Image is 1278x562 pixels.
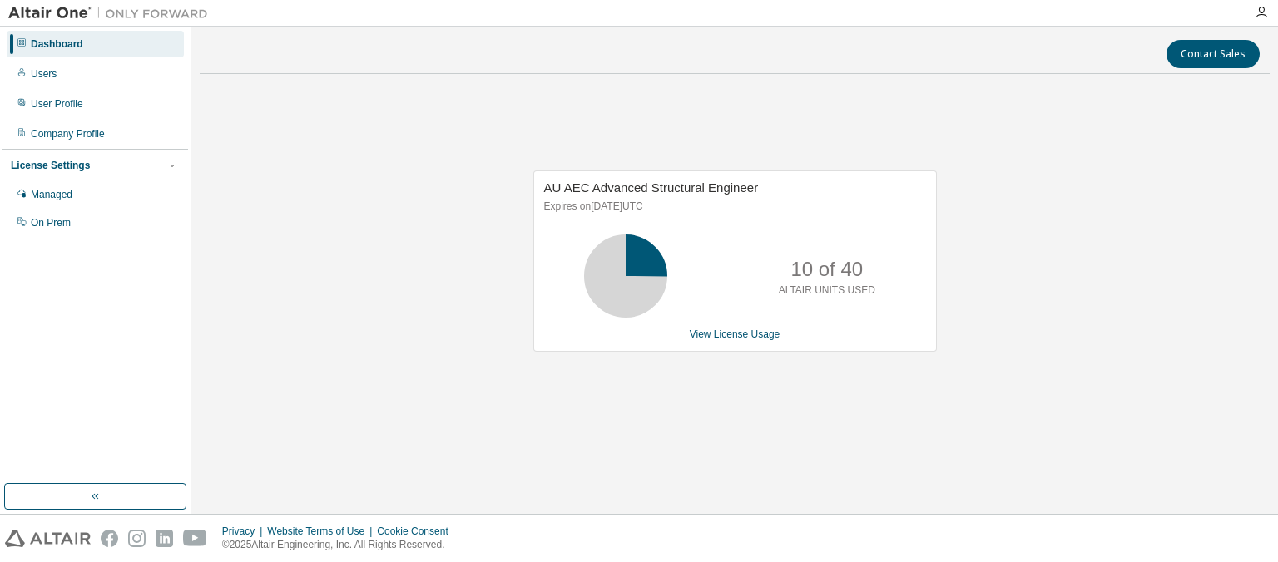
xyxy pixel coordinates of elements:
[779,283,875,298] p: ALTAIR UNITS USED
[222,525,267,538] div: Privacy
[1167,40,1260,68] button: Contact Sales
[31,37,83,51] div: Dashboard
[8,5,216,22] img: Altair One
[31,127,105,140] div: Company Profile
[5,530,91,547] img: altair_logo.svg
[790,255,863,283] p: 10 of 40
[544,180,759,195] span: AU AEC Advanced Structural Engineer
[31,188,72,201] div: Managed
[544,200,922,214] p: Expires on [DATE] UTC
[222,538,458,552] p: © 2025 Altair Engineering, Inc. All Rights Reserved.
[156,530,173,547] img: linkedin.svg
[11,159,90,172] div: License Settings
[267,525,377,538] div: Website Terms of Use
[183,530,207,547] img: youtube.svg
[377,525,458,538] div: Cookie Consent
[31,67,57,81] div: Users
[101,530,118,547] img: facebook.svg
[128,530,146,547] img: instagram.svg
[31,216,71,229] div: On Prem
[31,97,83,111] div: User Profile
[690,328,780,340] a: View License Usage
